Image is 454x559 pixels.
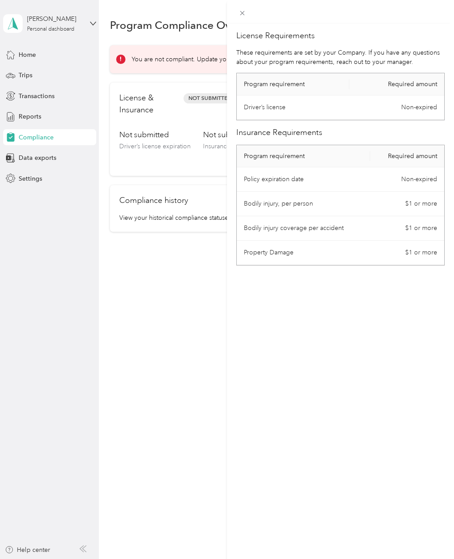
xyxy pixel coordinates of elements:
[236,48,445,67] p: These requirements are set by your Company. If you have any questions about your program requirem...
[237,145,370,167] th: Program requirement
[404,509,454,559] iframe: Everlance-gr Chat Button Frame
[237,216,370,241] td: Bodily injury coverage per accident
[370,241,444,265] td: $1 or more
[349,95,445,120] td: Non-expired
[370,145,444,167] th: Required amount
[236,30,445,42] h2: License Requirements
[237,192,370,216] td: Bodily injury, per person
[237,73,349,95] th: Program requirement
[349,73,445,95] th: Required amount
[237,95,349,120] td: Driver’s license
[237,167,370,192] td: Policy expiration date
[370,192,444,216] td: $1 or more
[370,216,444,241] td: $1 or more
[236,127,445,139] h2: Insurance Requirements
[370,167,444,192] td: Non-expired
[237,241,370,265] td: Property Damage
